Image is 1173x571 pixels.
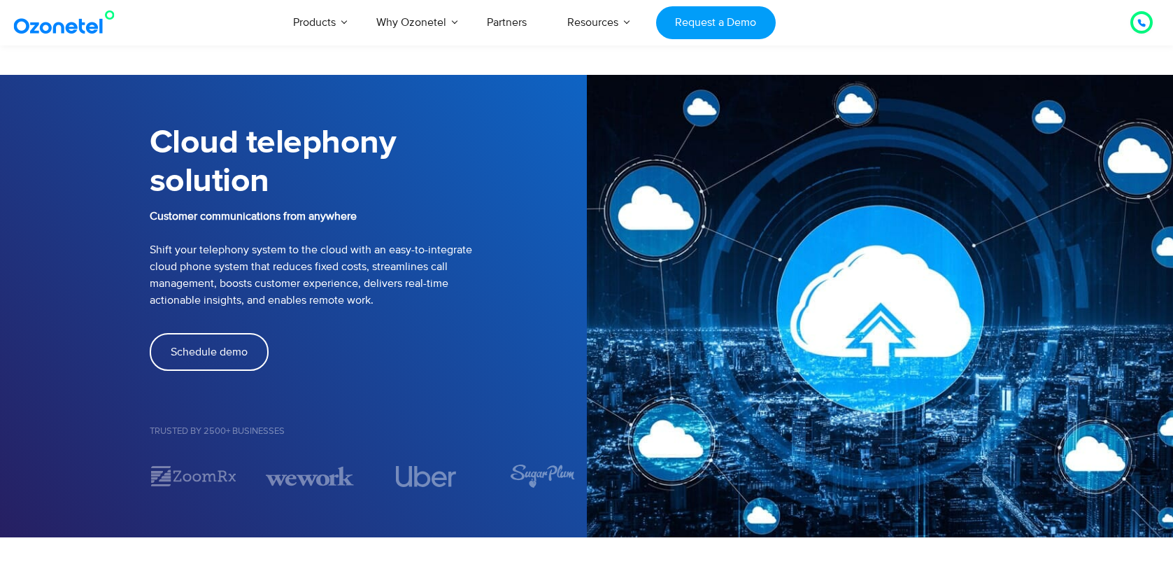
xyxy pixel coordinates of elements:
[150,209,357,223] b: Customer communications from anywhere
[396,466,457,487] img: uber.svg
[150,333,269,371] a: Schedule demo
[171,346,248,358] span: Schedule demo
[498,464,586,488] div: 5 / 7
[509,464,575,488] img: sugarplum.svg
[150,208,587,309] p: Shift your telephony system to the cloud with an easy-to-integrate cloud phone system that reduce...
[656,6,776,39] a: Request a Demo
[266,464,354,488] div: 3 / 7
[150,427,587,436] h5: Trusted by 2500+ Businesses
[150,124,587,201] h1: Cloud telephony solution
[266,464,354,488] img: wework.svg
[150,464,238,488] div: 2 / 7
[150,464,587,488] div: Image Carousel
[150,464,238,488] img: zoomrx.svg
[382,466,470,487] div: 4 / 7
